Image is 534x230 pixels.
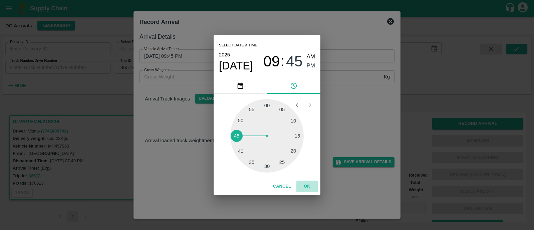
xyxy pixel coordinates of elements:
button: Cancel [270,181,294,192]
span: Select date & time [219,40,257,50]
button: OK [296,181,318,192]
button: pick date [214,78,267,94]
button: [DATE] [219,59,253,72]
span: 09 [263,53,280,70]
button: 45 [286,52,303,70]
button: 09 [263,52,280,70]
button: pick time [267,78,320,94]
button: PM [307,61,315,70]
button: 2025 [219,50,230,59]
button: AM [307,52,315,61]
span: : [281,52,285,70]
button: Open previous view [291,99,303,111]
span: 45 [286,53,303,70]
